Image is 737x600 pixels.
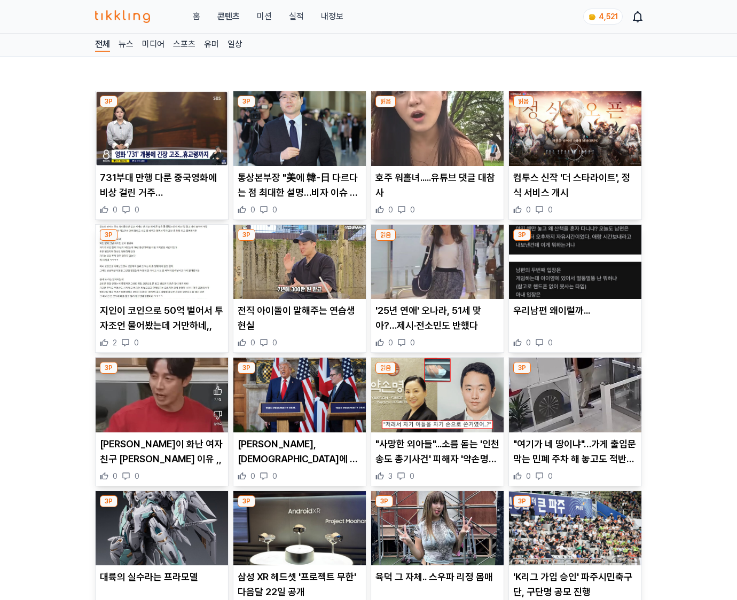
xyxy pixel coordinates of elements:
span: 0 [134,337,139,348]
a: 뉴스 [119,38,134,52]
button: 미션 [257,10,272,23]
img: 호주 워홀녀.....유튜브 댓글 대참사 [371,91,504,166]
p: 삼성 XR 헤드셋 '프로젝트 무한' 다음달 22일 공개 [238,570,362,599]
span: 0 [410,471,414,481]
span: 0 [113,471,117,481]
img: 컴투스 신작 '더 스타라이트', 정식 서비스 개시 [509,91,641,166]
p: 전직 아이돌이 말해주는 연습생 현실 [238,303,362,333]
p: [PERSON_NAME], [DEMOGRAPHIC_DATA]에 조언 "불법 이민 문제에 軍 동원해라" [238,437,362,467]
a: 실적 [289,10,304,23]
div: 3P [100,229,117,241]
img: coin [588,13,597,21]
p: 지인이 코인으로 50억 벌어서 투자조언 물어봤는데 거만하네,, [100,303,224,333]
a: 내정보 [321,10,343,23]
span: 0 [113,204,117,215]
img: '25년 연애' 오나라, 51세 맞아?…제시·전소민도 반했다 [371,225,504,299]
img: 트럼프, 英총리에 조언 "불법 이민 문제에 軍 동원해라" [233,358,366,432]
span: 0 [388,337,393,348]
span: 0 [272,204,277,215]
img: 전직 아이돌이 말해주는 연습생 현실 [233,225,366,299]
p: 육덕 그 자체.. 스우파 리정 몸매 [375,570,499,585]
div: 읽음 [375,362,396,374]
span: 2 [113,337,117,348]
img: "사망한 외아들"...소름 돋는 '인천 송도 총기사건' 피해자 '약손명가' 대표의 과거 인터뷰 내용 [371,358,504,432]
div: 3P [100,96,117,107]
div: 읽음 호주 워홀녀.....유튜브 댓글 대참사 호주 워홀녀.....유튜브 댓글 대참사 0 0 [371,91,504,220]
p: 컴투스 신작 '더 스타라이트', 정식 서비스 개시 [513,170,637,200]
p: "여기가 네 땅이냐"…가게 출입문 막는 민폐 주차 해 놓고도 적반하장 [513,437,637,467]
a: coin 4,521 [583,9,621,25]
div: 3P 우리남편 왜이럴까... 우리남편 왜이럴까... 0 0 [508,224,642,353]
span: 0 [272,337,277,348]
img: 'K리그 가입 승인' 파주시민축구단, 구단명 공모 진행 [509,491,641,566]
div: 읽음 [375,229,396,241]
div: 읽음 컴투스 신작 '더 스타라이트', 정식 서비스 개시 컴투스 신작 '더 스타라이트', 정식 서비스 개시 0 0 [508,91,642,220]
p: 우리남편 왜이럴까... [513,303,637,318]
p: 호주 워홀녀.....유튜브 댓글 대참사 [375,170,499,200]
div: 3P 통상본부장 "美에 韓-日 다르다는 점 최대한 설명…비자 이슈 협의" 통상본부장 "美에 韓-日 다르다는 점 최대한 설명…비자 이슈 협의" 0 0 [233,91,366,220]
span: 0 [548,337,553,348]
span: 0 [250,471,255,481]
a: 일상 [228,38,242,52]
span: 0 [272,471,277,481]
p: "사망한 외아들"...소름 돋는 '인천 송도 총기사건' 피해자 '약손명가' 대표의 과거 인터뷰 내용 [375,437,499,467]
div: 3P [513,495,531,507]
div: 3P [238,362,255,374]
p: 'K리그 가입 승인' 파주시민축구단, 구단명 공모 진행 [513,570,637,599]
span: 0 [526,337,531,348]
span: 0 [526,204,531,215]
img: 티끌링 [95,10,150,23]
div: 읽음 '25년 연애' 오나라, 51세 맞아?…제시·전소민도 반했다 '25년 연애' 오나라, 51세 맞아?…제시·전소민도 반했다 0 0 [371,224,504,353]
div: 3P [375,495,393,507]
div: 3P 지인이 코인으로 50억 벌어서 투자조언 물어봤는데 거만하네,, 지인이 코인으로 50억 벌어서 투자조언 물어봤는데 거만하네,, 2 0 [95,224,229,353]
div: 3P 트럼프, 英총리에 조언 "불법 이민 문제에 軍 동원해라" [PERSON_NAME], [DEMOGRAPHIC_DATA]에 조언 "불법 이민 문제에 軍 동원해라" 0 0 [233,357,366,486]
img: 지인이 코인으로 50억 벌어서 투자조언 물어봤는데 거만하네,, [96,225,228,299]
span: 0 [135,471,139,481]
p: 통상본부장 "美에 韓-日 다르다는 점 최대한 설명…비자 이슈 협의" [238,170,362,200]
span: 0 [548,204,553,215]
div: 3P [238,96,255,107]
div: 읽음 [375,96,396,107]
span: 3 [388,471,393,481]
span: 0 [250,337,255,348]
img: "여기가 네 땅이냐"…가게 출입문 막는 민폐 주차 해 놓고도 적반하장 [509,358,641,432]
img: 우리남편 왜이럴까... [509,225,641,299]
span: 0 [410,337,415,348]
a: 유머 [204,38,219,52]
div: 3P [100,362,117,374]
span: 4,521 [599,12,618,21]
img: 삼성 XR 헤드셋 '프로젝트 무한' 다음달 22일 공개 [233,491,366,566]
img: 대륙의 실수라는 프라모델 [96,491,228,566]
a: 콘텐츠 [217,10,240,23]
img: 육덕 그 자체.. 스우파 리정 몸매 [371,491,504,566]
a: 스포츠 [173,38,195,52]
span: 0 [526,471,531,481]
p: [PERSON_NAME]이 화난 여자친구 [PERSON_NAME] 이유 ,, [100,437,224,467]
span: 0 [548,471,553,481]
a: 미디어 [142,38,164,52]
div: 3P [513,229,531,241]
p: 대륙의 실수라는 프라모델 [100,570,224,585]
div: 3P 731부대 만행 다룬 중국영화에 비상 걸린 거주 일본인들 731부대 만행 다룬 중국영화에 비상 걸린 거주 [DEMOGRAPHIC_DATA] 0 0 [95,91,229,220]
div: 3P [513,362,531,374]
span: 0 [410,204,415,215]
span: 0 [135,204,139,215]
div: 읽음 "사망한 외아들"...소름 돋는 '인천 송도 총기사건' 피해자 '약손명가' 대표의 과거 인터뷰 내용 "사망한 외아들"...소름 돋는 '인천 송도 총기사건' 피해자 '약손... [371,357,504,486]
img: 통상본부장 "美에 韓-日 다르다는 점 최대한 설명…비자 이슈 협의" [233,91,366,166]
img: 허경환이 화난 여자친구 안따라가는 이유 ,, [96,358,228,432]
div: 3P [100,495,117,507]
span: 0 [388,204,393,215]
p: '25년 연애' 오나라, 51세 맞아?…제시·전소민도 반했다 [375,303,499,333]
div: 3P 허경환이 화난 여자친구 안따라가는 이유 ,, [PERSON_NAME]이 화난 여자친구 [PERSON_NAME] 이유 ,, 0 0 [95,357,229,486]
a: 전체 [95,38,110,52]
div: 3P [238,495,255,507]
div: 3P "여기가 네 땅이냐"…가게 출입문 막는 민폐 주차 해 놓고도 적반하장 "여기가 네 땅이냐"…가게 출입문 막는 민폐 주차 해 놓고도 적반하장 0 0 [508,357,642,486]
span: 0 [250,204,255,215]
div: 3P 전직 아이돌이 말해주는 연습생 현실 전직 아이돌이 말해주는 연습생 현실 0 0 [233,224,366,353]
img: 731부대 만행 다룬 중국영화에 비상 걸린 거주 일본인들 [96,91,228,166]
a: 홈 [193,10,200,23]
div: 읽음 [513,96,534,107]
div: 3P [238,229,255,241]
p: 731부대 만행 다룬 중국영화에 비상 걸린 거주 [DEMOGRAPHIC_DATA] [100,170,224,200]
